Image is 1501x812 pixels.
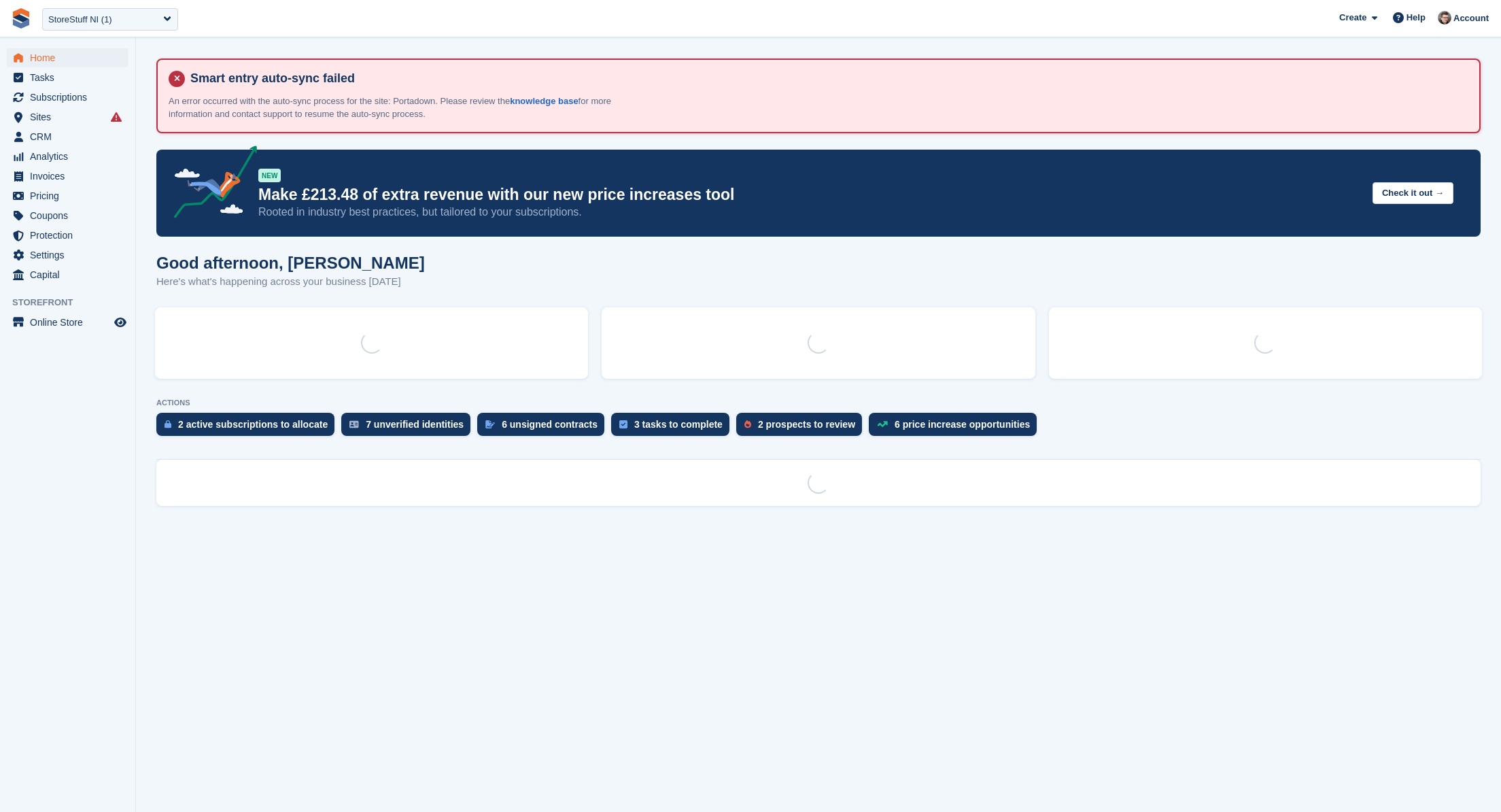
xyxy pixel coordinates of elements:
[30,313,111,332] span: Online Store
[30,265,111,284] span: Capital
[366,419,464,430] div: 7 unverified identities
[48,13,112,27] div: StoreStuff NI (1)
[477,413,611,443] a: 6 unsigned contracts
[258,185,1362,205] p: Make £213.48 of extra revenue with our new price increases tool
[7,68,128,87] a: menu
[7,313,128,332] a: menu
[156,254,425,272] h1: Good afternoon, [PERSON_NAME]
[1339,11,1366,24] span: Create
[1453,12,1489,25] span: Account
[1407,11,1426,24] span: Help
[736,413,869,443] a: 2 prospects to review
[869,413,1043,443] a: 6 price increase opportunities
[877,421,888,427] img: price_increase_opportunities-93ffe204e8149a01c8c9dc8f82e8f89637d9d84a8eef4429ea346261dce0b2c0.svg
[7,206,128,225] a: menu
[349,420,359,428] img: verify_identity-adf6edd0f0f0b5bbfe63781bf79b02c33cf7c696d77639b501bdc392416b5a36.svg
[30,206,111,225] span: Coupons
[30,246,111,265] span: Settings
[156,274,425,290] p: Here's what's happening across your business [DATE]
[1373,182,1453,205] button: Check it out →
[7,127,128,146] a: menu
[341,413,477,443] a: 7 unverified identities
[7,48,128,67] a: menu
[11,8,31,29] img: stora-icon-8386f47178a22dfd0bd8f6a31ec36ba5ce8667c1dd55bd0f319d3a0aa187defe.svg
[112,314,128,331] a: Preview store
[30,167,111,186] span: Invoices
[7,107,128,126] a: menu
[30,107,111,126] span: Sites
[1438,11,1451,24] img: Steven Hylands
[185,71,1468,86] h4: Smart entry auto-sync failed
[169,95,644,121] p: An error occurred with the auto-sync process for the site: Portadown. Please review the for more ...
[30,147,111,166] span: Analytics
[744,420,751,428] img: prospect-51fa495bee0391a8d652442698ab0144808aea92771e9ea1ae160a38d050c398.svg
[258,169,281,182] div: NEW
[502,419,598,430] div: 6 unsigned contracts
[12,296,135,309] span: Storefront
[30,48,111,67] span: Home
[30,226,111,245] span: Protection
[7,186,128,205] a: menu
[510,96,578,106] a: knowledge base
[30,88,111,107] span: Subscriptions
[758,419,855,430] div: 2 prospects to review
[611,413,736,443] a: 3 tasks to complete
[7,226,128,245] a: menu
[30,127,111,146] span: CRM
[634,419,723,430] div: 3 tasks to complete
[619,420,627,428] img: task-75834270c22a3079a89374b754ae025e5fb1db73e45f91037f5363f120a921f8.svg
[162,146,258,223] img: price-adjustments-announcement-icon-8257ccfd72463d97f412b2fc003d46551f7dbcb40ab6d574587a9cd5c0d94...
[485,420,495,428] img: contract_signature_icon-13c848040528278c33f63329250d36e43548de30e8caae1d1a13099fd9432cc5.svg
[30,68,111,87] span: Tasks
[7,246,128,265] a: menu
[156,399,1481,407] p: ACTIONS
[258,205,1362,220] p: Rooted in industry best practices, but tailored to your subscriptions.
[7,265,128,284] a: menu
[165,420,171,428] img: active_subscription_to_allocate_icon-d502201f5373d7db506a760aba3b589e785aa758c864c3986d89f69b8ff3...
[7,88,128,107] a: menu
[156,413,341,443] a: 2 active subscriptions to allocate
[178,419,328,430] div: 2 active subscriptions to allocate
[7,147,128,166] a: menu
[895,419,1030,430] div: 6 price increase opportunities
[7,167,128,186] a: menu
[30,186,111,205] span: Pricing
[111,112,122,122] i: Smart entry sync failures have occurred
